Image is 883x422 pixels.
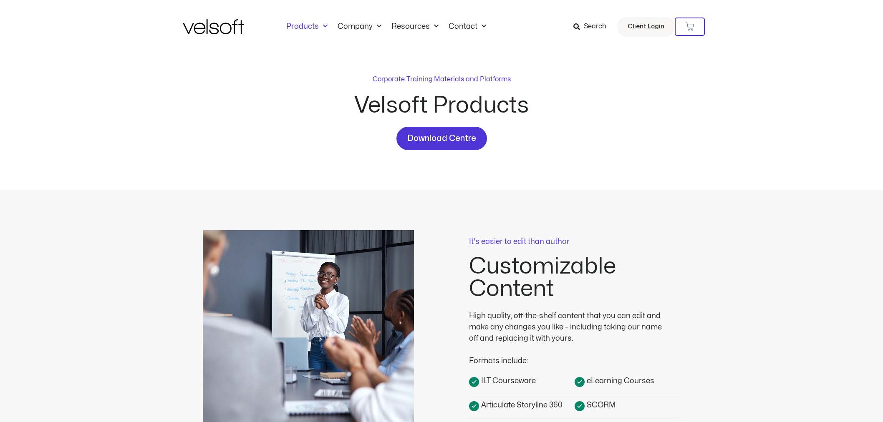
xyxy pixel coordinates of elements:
[386,22,444,31] a: ResourcesMenu Toggle
[469,255,680,300] h2: Customizable Content
[469,375,575,387] a: ILT Courseware
[573,20,612,34] a: Search
[396,127,487,150] a: Download Centre
[407,132,476,145] span: Download Centre
[479,399,563,411] span: Articulate Storyline 360
[281,22,333,31] a: ProductsMenu Toggle
[469,310,669,344] div: High quality, off-the-shelf content that you can edit and make any changes you like – including t...
[183,19,244,34] img: Velsoft Training Materials
[585,375,654,387] span: eLearning Courses
[444,22,491,31] a: ContactMenu Toggle
[469,344,669,367] div: Formats include:
[469,238,680,246] p: It's easier to edit than author
[617,17,675,37] a: Client Login
[469,399,575,411] a: Articulate Storyline 360
[584,21,606,32] span: Search
[628,21,664,32] span: Client Login
[585,399,616,411] span: SCORM
[373,74,511,84] p: Corporate Training Materials and Platforms
[479,375,536,387] span: ILT Courseware
[333,22,386,31] a: CompanyMenu Toggle
[281,22,491,31] nav: Menu
[575,399,680,411] a: SCORM
[291,94,592,117] h2: Velsoft Products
